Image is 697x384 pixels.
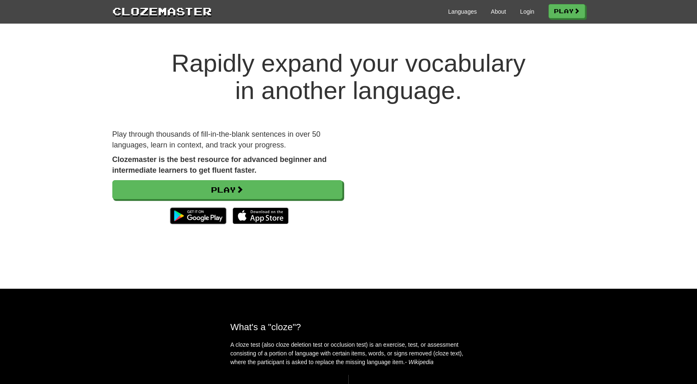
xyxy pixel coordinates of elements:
[231,322,467,332] h2: What's a "cloze"?
[448,7,477,16] a: Languages
[405,359,434,365] em: - Wikipedia
[166,203,230,228] img: Get it on Google Play
[112,180,342,199] a: Play
[112,3,212,19] a: Clozemaster
[112,155,327,174] strong: Clozemaster is the best resource for advanced beginner and intermediate learners to get fluent fa...
[231,341,467,367] p: A cloze test (also cloze deletion test or occlusion test) is an exercise, test, or assessment con...
[233,208,289,224] img: Download_on_the_App_Store_Badge_US-UK_135x40-25178aeef6eb6b83b96f5f2d004eda3bffbb37122de64afbaef7...
[112,129,342,150] p: Play through thousands of fill-in-the-blank sentences in over 50 languages, learn in context, and...
[549,4,585,18] a: Play
[491,7,506,16] a: About
[520,7,534,16] a: Login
